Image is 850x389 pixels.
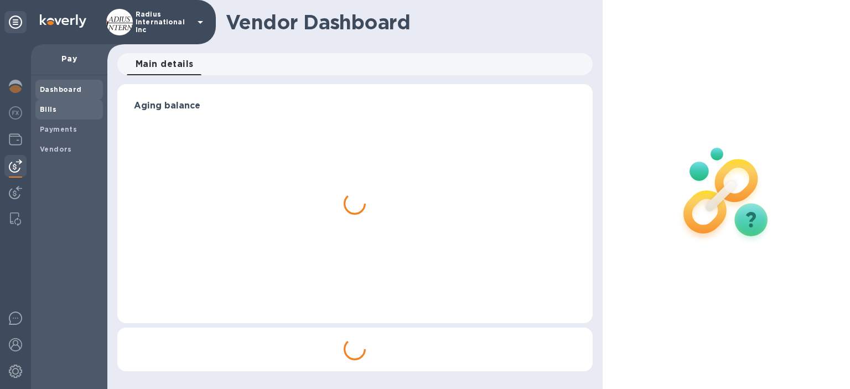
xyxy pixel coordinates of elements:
[226,11,585,34] h1: Vendor Dashboard
[40,53,99,64] p: Pay
[40,85,82,94] b: Dashboard
[9,133,22,146] img: Wallets
[40,145,72,153] b: Vendors
[136,11,191,34] p: Radius International Inc
[4,11,27,33] div: Unpin categories
[40,125,77,133] b: Payments
[134,101,576,111] h3: Aging balance
[136,56,194,72] span: Main details
[40,105,56,113] b: Bills
[40,14,86,28] img: Logo
[9,106,22,120] img: Foreign exchange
